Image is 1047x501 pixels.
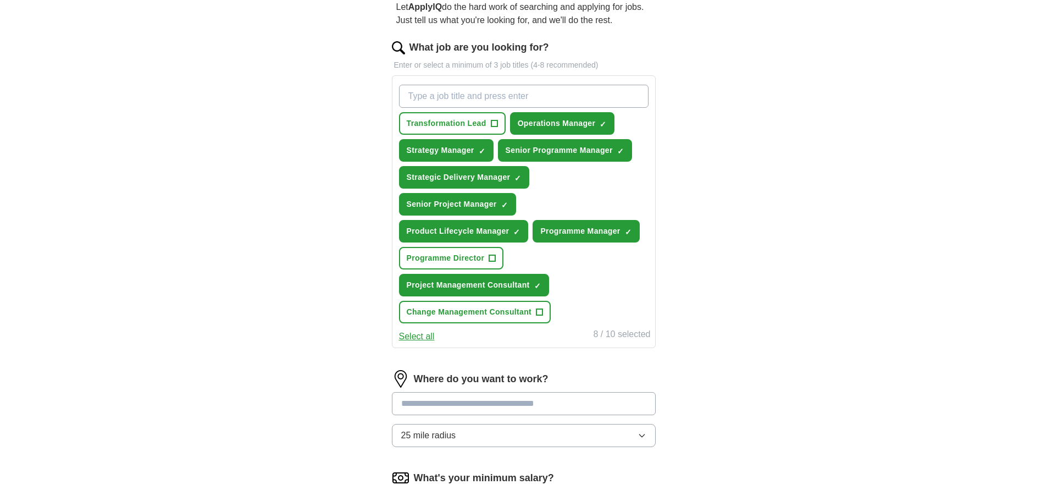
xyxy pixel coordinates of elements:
[533,220,639,243] button: Programme Manager✓
[407,279,530,291] span: Project Management Consultant
[513,228,520,236] span: ✓
[399,85,649,108] input: Type a job title and press enter
[392,424,656,447] button: 25 mile radius
[414,471,554,486] label: What's your minimum salary?
[498,139,632,162] button: Senior Programme Manager✓
[501,201,508,210] span: ✓
[392,370,409,388] img: location.png
[408,2,442,12] strong: ApplyIQ
[392,41,405,54] img: search.png
[399,193,516,216] button: Senior Project Manager✓
[399,112,506,135] button: Transformation Lead
[399,330,435,343] button: Select all
[479,147,485,156] span: ✓
[540,225,620,237] span: Programme Manager
[407,252,485,264] span: Programme Director
[600,120,606,129] span: ✓
[514,174,521,183] span: ✓
[399,274,549,296] button: Project Management Consultant✓
[506,145,613,156] span: Senior Programme Manager
[407,145,474,156] span: Strategy Manager
[392,469,409,487] img: salary.png
[617,147,624,156] span: ✓
[593,328,650,343] div: 8 / 10 selected
[407,199,497,210] span: Senior Project Manager
[414,372,549,387] label: Where do you want to work?
[409,40,549,55] label: What job are you looking for?
[407,306,532,318] span: Change Management Consultant
[399,220,529,243] button: Product Lifecycle Manager✓
[518,118,596,129] span: Operations Manager
[399,247,504,269] button: Programme Director
[534,282,541,290] span: ✓
[625,228,631,236] span: ✓
[399,139,494,162] button: Strategy Manager✓
[392,59,656,71] p: Enter or select a minimum of 3 job titles (4-8 recommended)
[401,429,456,442] span: 25 mile radius
[510,112,615,135] button: Operations Manager✓
[407,172,511,183] span: Strategic Delivery Manager
[407,118,486,129] span: Transformation Lead
[407,225,509,237] span: Product Lifecycle Manager
[399,301,551,323] button: Change Management Consultant
[399,166,530,189] button: Strategic Delivery Manager✓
